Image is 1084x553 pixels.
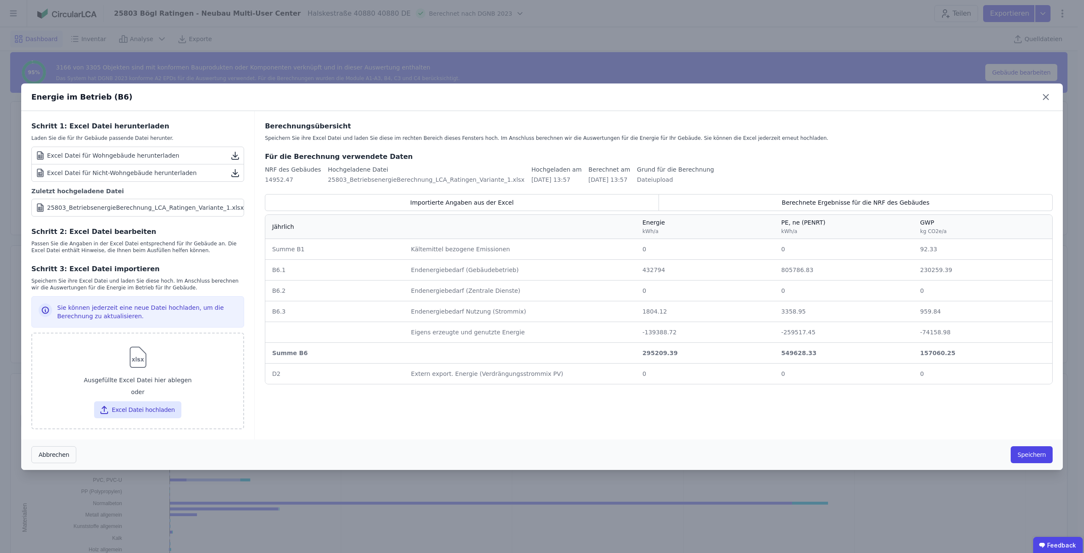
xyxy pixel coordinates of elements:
span: 432794 [642,267,665,273]
div: Dateiupload [637,175,714,184]
div: Speichern Sie ihre Excel Datei und laden Sie diese im rechten Bereich dieses Fensters hoch. Im An... [265,135,1053,142]
div: B6.3 [272,307,397,316]
span: Berechnete Ergebnisse für die NRF des Gebäudes [782,198,929,207]
img: svg%3e [124,344,152,371]
div: Summe B1 [272,245,397,253]
span: 0 [642,370,646,377]
div: B6.1 [272,266,397,274]
div: Schritt 3: Excel Datei importieren [31,264,244,274]
span: Kältemittel bezogene Emissionen [411,246,510,253]
div: Sie können jederzeit eine neue Datei hochladen, um die Berechnung zu aktualisieren. [57,303,237,320]
span: 3358.95 [781,308,806,315]
button: Excel Datei hochladen [94,401,182,418]
span: -139388.72 [642,329,677,336]
span: 549628.33 [781,350,817,356]
div: Für die Berechnung verwendete Daten [265,152,1053,162]
span: 959.84 [920,308,941,315]
div: Schritt 2: Excel Datei bearbeiten [31,227,244,237]
div: B6.2 [272,286,397,295]
div: Passen Sie die Angaben in der Excel Datei entsprechend für Ihr Gebäude an. Die Excel Datei enthäl... [31,240,244,254]
div: [DATE] 13:57 [531,175,582,184]
span: Extern export. Energie (Verdrängungsstrommix PV) [411,370,563,377]
div: Hochgeladene Datei [328,165,525,174]
div: PE, ne (PENRT) [781,218,826,235]
span: Eigens erzeugte und genutzte Energie [411,329,525,336]
div: Laden Sie die für Ihr Gebäude passende Datei herunter. [31,135,244,142]
div: Energie im Betrieb (B6) [31,91,133,103]
span: -259517.45 [781,329,816,336]
span: 230259.39 [920,267,952,273]
div: Hochgeladen am [531,165,582,174]
button: Abbrechen [31,446,76,463]
span: 295209.39 [642,350,678,356]
div: 14952.47 [265,175,321,184]
div: Energie [642,218,665,235]
span: 0 [920,370,924,377]
a: Excel Datei für Wohngebäude herunterladen [32,147,244,164]
span: kWh/a [642,228,659,234]
span: 805786.83 [781,267,814,273]
span: Importierte Angaben aus der Excel [410,198,514,207]
span: Endenergiebedarf (Zentrale Dienste) [411,287,520,294]
span: 0 [781,370,785,377]
span: Endenergiebedarf Nutzung (Strommix) [411,308,526,315]
div: [DATE] 13:57 [589,175,631,184]
span: 0 [920,287,924,294]
a: Excel Datei für Nicht-Wohngebäude herunterladen [32,164,244,181]
div: Summe B6 [272,349,397,357]
div: Zuletzt hochgeladene Datei [31,187,244,195]
button: Speichern [1011,446,1053,463]
span: 1804.12 [642,308,667,315]
div: GWP [920,218,947,235]
span: 0 [642,287,646,294]
span: 0 [781,287,785,294]
span: kg CO2e/a [920,228,947,234]
div: Berechnet am [589,165,631,174]
span: kWh/a [781,228,798,234]
span: 92.33 [920,246,937,253]
div: Excel Datei für Wohngebäude herunterladen [35,150,179,161]
div: Ausgefüllte Excel Datei hier ablegen [39,372,236,388]
div: Speichern Sie ihre Excel Datei und laden Sie diese hoch. Im Anschluss berechnen wir die Auswertun... [31,278,244,291]
span: -74158.98 [920,329,951,336]
div: Schritt 1: Excel Datei herunterladen [31,121,244,131]
div: 25803_BetriebsenergieBerechnung_LCA_Ratingen_Variante_1.xlsx [47,203,244,212]
span: 0 [642,246,646,253]
div: D2 [272,370,397,378]
div: Grund für die Berechnung [637,165,714,174]
div: NRF des Gebäudes [265,165,321,174]
div: oder [39,388,236,398]
div: 25803_BetriebsenergieBerechnung_LCA_Ratingen_Variante_1.xlsx [328,175,525,184]
span: 0 [781,246,785,253]
span: 157060.25 [920,350,955,356]
div: Excel Datei für Nicht-Wohngebäude herunterladen [35,168,197,178]
a: 25803_BetriebsenergieBerechnung_LCA_Ratingen_Variante_1.xlsx [31,199,244,217]
div: Berechnungsübersicht [265,121,1053,131]
div: Jährlich [272,222,294,231]
span: Endenergiebedarf (Gebäudebetrieb) [411,267,519,273]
